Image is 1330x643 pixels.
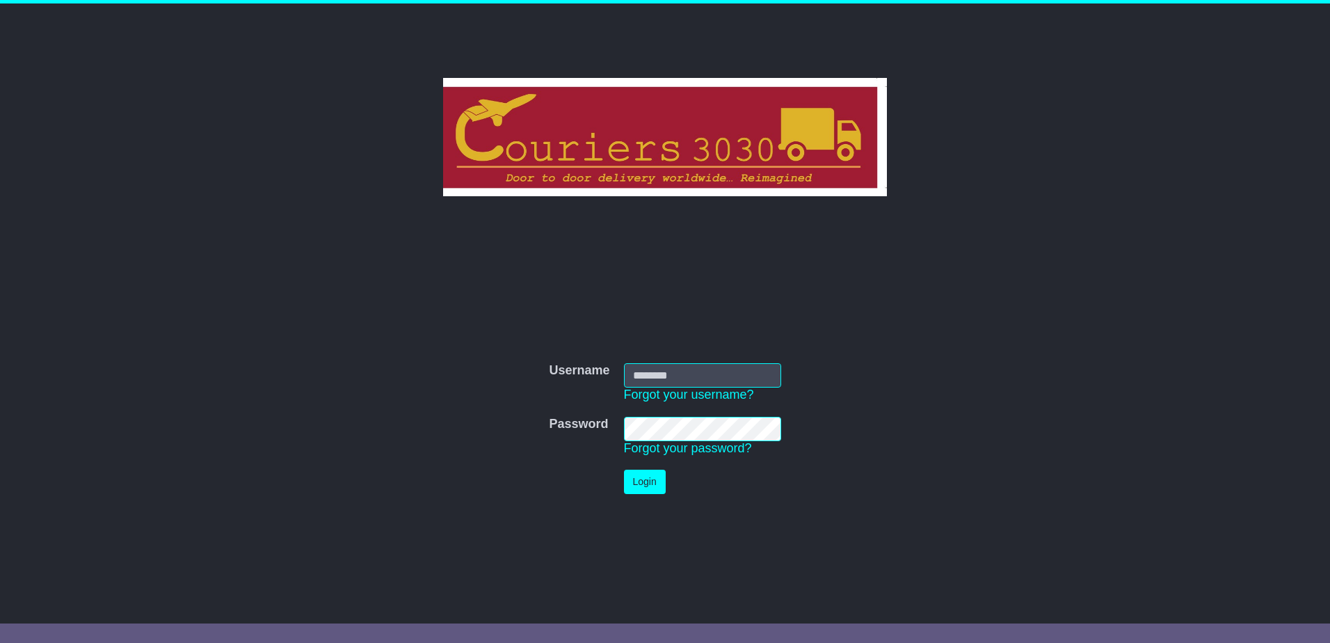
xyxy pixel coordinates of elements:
img: Couriers 3030 [443,78,888,196]
label: Password [549,417,608,432]
a: Forgot your password? [624,441,752,455]
a: Forgot your username? [624,388,754,402]
button: Login [624,470,666,494]
label: Username [549,363,609,379]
